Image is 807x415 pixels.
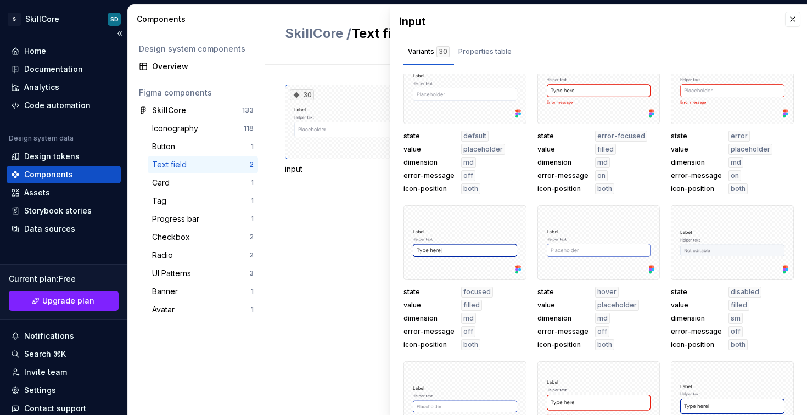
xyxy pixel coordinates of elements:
div: 30input [285,85,407,175]
div: 1 [251,142,254,151]
div: Design system data [9,134,74,143]
div: Search ⌘K [24,349,66,360]
span: dimension [403,314,455,323]
div: Contact support [24,403,86,414]
span: on [597,171,606,180]
span: error-message [537,327,589,336]
div: S [8,13,21,26]
div: 30 [290,89,314,100]
div: 1 [251,287,254,296]
div: Button [152,141,180,152]
span: icon-position [671,340,722,349]
span: value [403,145,455,154]
span: both [731,184,746,193]
span: placeholder [731,145,770,154]
a: Data sources [7,220,121,238]
span: on [731,171,739,180]
span: md [597,314,608,323]
div: Variants [408,46,450,57]
a: Analytics [7,78,121,96]
div: 1 [251,305,254,314]
span: hover [597,288,617,296]
a: Radio2 [148,246,258,264]
span: error-message [671,171,722,180]
div: 3 [249,269,254,278]
div: Components [137,14,260,25]
a: Checkbox2 [148,228,258,246]
span: md [463,158,474,167]
div: Progress bar [152,214,204,225]
div: Home [24,46,46,57]
h2: Text field [285,25,535,42]
div: Current plan : Free [9,273,119,284]
span: icon-position [403,184,455,193]
span: state [403,132,455,141]
span: off [731,327,741,336]
span: state [537,132,589,141]
div: Tag [152,195,171,206]
a: Settings [7,382,121,399]
div: input [285,164,407,175]
div: input [399,14,774,29]
span: sm [731,314,741,323]
div: SkillCore [152,105,186,116]
div: Notifications [24,330,74,341]
span: dimension [671,314,722,323]
span: icon-position [537,340,589,349]
div: Invite team [24,367,67,378]
span: error-message [403,171,455,180]
div: Settings [24,385,56,396]
div: Radio [152,250,177,261]
span: md [597,158,608,167]
a: SkillCore133 [134,102,258,119]
div: Documentation [24,64,83,75]
span: value [537,301,589,310]
a: Iconography118 [148,120,258,137]
span: value [537,145,589,154]
div: Banner [152,286,182,297]
a: Overview [134,58,258,75]
span: Upgrade plan [42,295,94,306]
span: value [671,145,722,154]
a: Avatar1 [148,301,258,318]
span: filled [731,301,747,310]
a: Assets [7,184,121,201]
div: Components [24,169,73,180]
div: Design system components [139,43,254,54]
div: Design tokens [24,151,80,162]
a: Home [7,42,121,60]
a: Storybook stories [7,202,121,220]
div: 133 [242,106,254,115]
div: Properties table [458,46,512,57]
div: UI Patterns [152,268,195,279]
span: value [403,301,455,310]
a: Tag1 [148,192,258,210]
span: filled [463,301,480,310]
span: value [671,301,722,310]
div: 2 [249,233,254,242]
span: error-message [537,171,589,180]
span: state [537,288,589,296]
div: Figma components [139,87,254,98]
span: filled [597,145,614,154]
span: icon-position [671,184,722,193]
span: both [597,184,612,193]
a: Banner1 [148,283,258,300]
span: dimension [537,158,589,167]
a: Documentation [7,60,121,78]
div: SD [110,15,119,24]
span: icon-position [403,340,455,349]
div: Iconography [152,123,203,134]
button: Notifications [7,327,121,345]
span: focused [463,288,491,296]
a: Upgrade plan [9,291,119,311]
span: placeholder [597,301,637,310]
span: disabled [731,288,759,296]
div: 1 [251,197,254,205]
div: Checkbox [152,232,194,243]
div: 1 [251,178,254,187]
span: SkillCore / [285,25,351,41]
button: SSkillCoreSD [2,7,125,31]
span: off [463,327,473,336]
span: off [597,327,607,336]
